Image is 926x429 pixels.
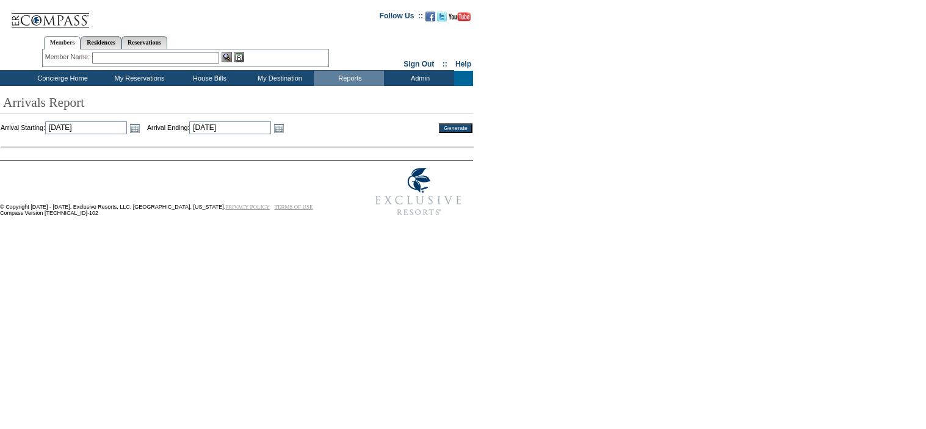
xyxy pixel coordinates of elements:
a: Open the calendar popup. [272,121,286,135]
img: Follow us on Twitter [437,12,447,21]
img: Exclusive Resorts [364,161,473,222]
td: Arrival Starting: Arrival Ending: [1,121,422,135]
a: PRIVACY POLICY [225,204,270,210]
td: Admin [384,71,454,86]
a: Follow us on Twitter [437,15,447,23]
a: Residences [81,36,121,49]
a: Become our fan on Facebook [425,15,435,23]
a: Members [44,36,81,49]
img: Become our fan on Facebook [425,12,435,21]
td: My Destination [244,71,314,86]
a: TERMS OF USE [275,204,313,210]
input: Generate [439,123,472,133]
a: Sign Out [403,60,434,68]
td: My Reservations [103,71,173,86]
div: Member Name: [45,52,92,62]
a: Help [455,60,471,68]
img: View [222,52,232,62]
td: Follow Us :: [380,10,423,25]
img: Subscribe to our YouTube Channel [449,12,471,21]
a: Open the calendar popup. [128,121,142,135]
td: House Bills [173,71,244,86]
a: Subscribe to our YouTube Channel [449,15,471,23]
span: :: [443,60,447,68]
img: Reservations [234,52,244,62]
a: Reservations [121,36,167,49]
img: Compass Home [10,3,90,28]
td: Reports [314,71,384,86]
td: Concierge Home [20,71,103,86]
